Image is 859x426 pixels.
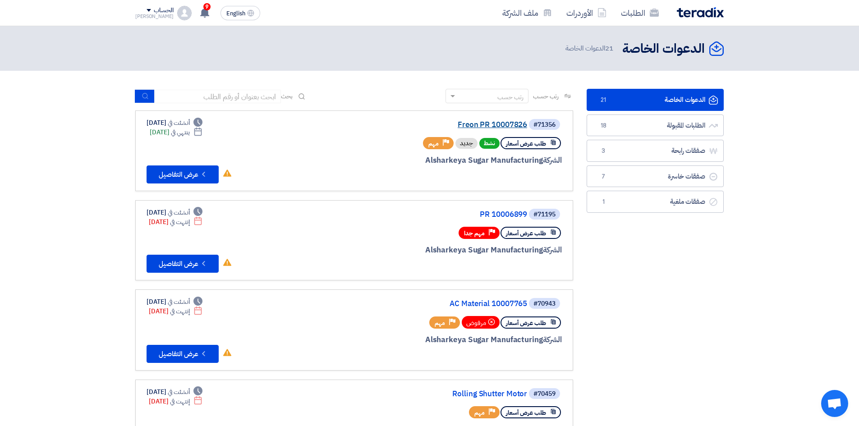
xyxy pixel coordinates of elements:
span: طلب عرض أسعار [506,229,546,238]
div: #70943 [533,301,556,307]
span: نشط [479,138,500,149]
a: Freon PR 10007826 [347,121,527,129]
div: [DATE] [147,387,202,397]
span: طلب عرض أسعار [506,319,546,327]
a: ملف الشركة [495,2,559,23]
span: الشركة [543,155,562,166]
span: أنشئت في [168,118,189,128]
h2: الدعوات الخاصة [622,40,705,58]
button: عرض التفاصيل [147,345,219,363]
button: عرض التفاصيل [147,165,219,183]
div: Alsharkeya Sugar Manufacturing [345,155,562,166]
span: ينتهي في [171,128,189,137]
span: 1 [598,197,609,206]
div: [DATE] [149,307,202,316]
div: [DATE] [147,297,202,307]
span: أنشئت في [168,387,189,397]
span: رتب حسب [533,92,559,101]
span: 3 [598,147,609,156]
span: إنتهت في [170,307,189,316]
div: #70459 [533,391,556,397]
span: الشركة [543,244,562,256]
a: الدعوات الخاصة21 [587,89,724,111]
div: الحساب [154,7,173,14]
span: 9 [203,3,211,10]
span: مهم جدا [464,229,485,238]
span: بحث [281,92,293,101]
span: أنشئت في [168,208,189,217]
span: 18 [598,121,609,130]
button: عرض التفاصيل [147,255,219,273]
a: Rolling Shutter Motor [347,390,527,398]
div: Open chat [821,390,848,417]
div: Alsharkeya Sugar Manufacturing [345,334,562,346]
div: [DATE] [149,397,202,406]
div: [DATE] [147,118,202,128]
div: رتب حسب [497,92,524,102]
div: [DATE] [147,208,202,217]
input: ابحث بعنوان أو رقم الطلب [155,90,281,103]
div: جديد [455,138,478,149]
span: إنتهت في [170,397,189,406]
div: #71195 [533,211,556,218]
img: profile_test.png [177,6,192,20]
div: Alsharkeya Sugar Manufacturing [345,244,562,256]
span: 7 [598,172,609,181]
span: إنتهت في [170,217,189,227]
div: [DATE] [149,217,202,227]
div: #71356 [533,122,556,128]
a: الطلبات [614,2,666,23]
span: 21 [605,43,613,53]
img: Teradix logo [677,7,724,18]
a: صفقات ملغية1 [587,191,724,213]
a: AC Material 10007765 [347,300,527,308]
a: PR 10006899 [347,211,527,219]
a: الطلبات المقبولة18 [587,115,724,137]
span: مهم [428,139,439,148]
a: صفقات رابحة3 [587,140,724,162]
span: طلب عرض أسعار [506,408,546,417]
div: [DATE] [150,128,202,137]
span: الدعوات الخاصة [565,43,615,54]
span: English [226,10,245,17]
span: أنشئت في [168,297,189,307]
span: مهم [435,319,445,327]
button: English [220,6,260,20]
div: [PERSON_NAME] [135,14,174,19]
a: الأوردرات [559,2,614,23]
span: مهم [474,408,485,417]
span: طلب عرض أسعار [506,139,546,148]
div: مرفوض [462,316,500,329]
a: صفقات خاسرة7 [587,165,724,188]
span: 21 [598,96,609,105]
span: الشركة [543,334,562,345]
